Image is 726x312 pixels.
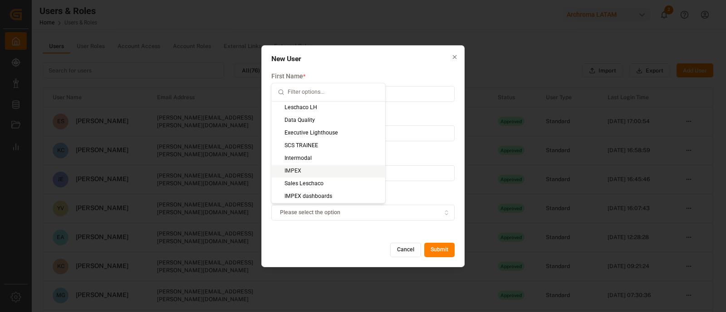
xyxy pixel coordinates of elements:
[272,178,385,190] div: Sales Leschaco
[424,243,455,257] button: Submit
[272,127,385,139] div: Executive Lighthouse
[272,152,385,165] div: Intermodal
[271,55,455,62] h2: New User
[272,101,385,203] div: Suggestions
[272,165,385,178] div: IMPEX
[280,209,340,217] span: Please select the option
[288,83,379,101] input: Filter options...
[272,101,385,114] div: Leschaco LH
[272,114,385,127] div: Data Quality
[272,190,385,203] div: IMPEX dashboards
[390,243,421,257] button: Cancel
[272,139,385,152] div: SCS TRAINEE
[271,72,303,81] span: First Name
